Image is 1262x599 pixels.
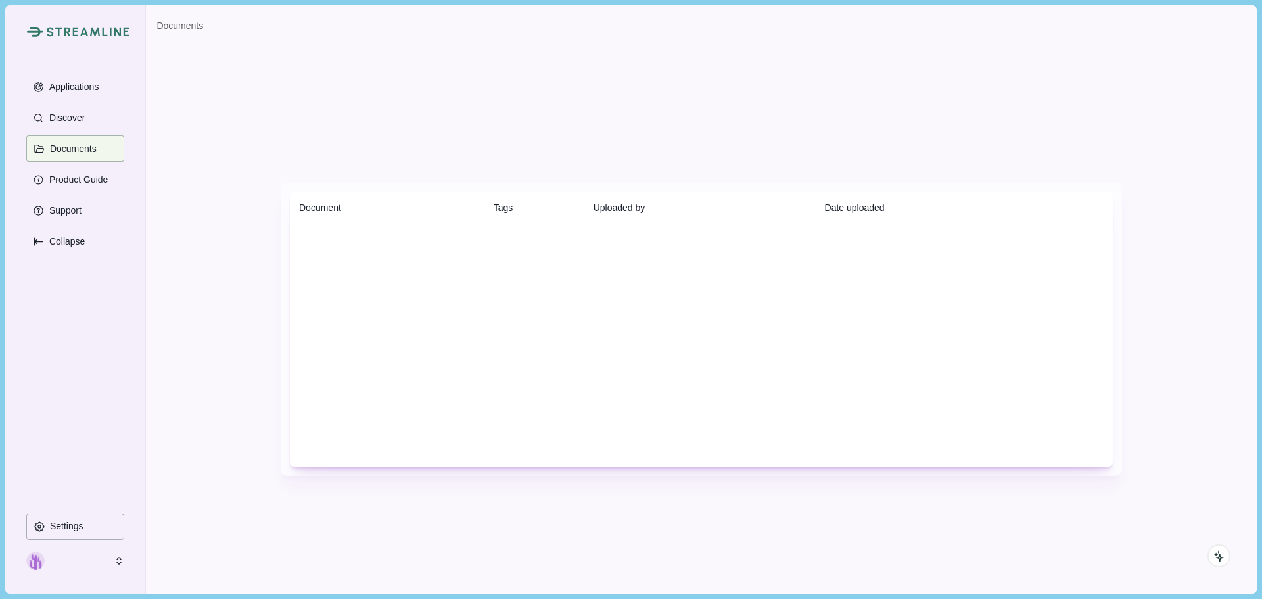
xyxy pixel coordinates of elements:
[26,26,124,37] a: Streamline Climate LogoStreamline Climate Logo
[26,166,124,193] button: Product Guide
[26,228,124,254] button: Expand
[26,135,124,162] button: Documents
[45,236,85,247] p: Collapse
[45,143,97,155] p: Documents
[156,19,203,33] a: Documents
[584,192,816,224] th: Uploaded by
[45,174,108,185] p: Product Guide
[45,82,99,93] p: Applications
[45,521,83,532] p: Settings
[26,514,124,544] a: Settings
[816,192,1078,224] th: Date uploaded
[47,27,129,37] img: Streamline Climate Logo
[484,192,584,224] th: Tags
[26,26,43,37] img: Streamline Climate Logo
[26,74,124,100] button: Applications
[45,112,85,124] p: Discover
[26,105,124,131] button: Discover
[290,192,484,224] th: Document
[45,205,82,216] p: Support
[26,552,45,570] img: profile picture
[26,514,124,540] button: Settings
[26,197,124,224] button: Support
